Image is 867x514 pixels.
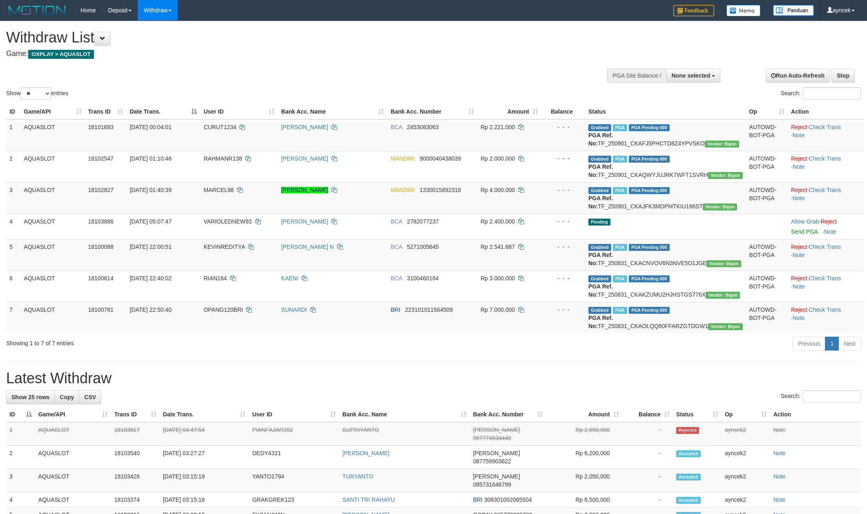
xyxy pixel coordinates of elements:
span: Vendor URL: https://checkout31.1velocity.biz [706,260,741,267]
span: Marked by ayncek2 [613,124,627,131]
span: Marked by ayncek2 [613,307,627,314]
a: Show 25 rows [6,390,55,404]
th: Status: activate to sort column ascending [673,407,722,422]
th: Game/API: activate to sort column ascending [35,407,111,422]
span: Copy 223101011564509 to clipboard [405,306,453,313]
a: CSV [79,390,101,404]
td: AQUASLOT [20,119,85,151]
span: BCA [391,124,402,130]
th: Op: activate to sort column ascending [722,407,770,422]
span: RAHMANR138 [203,155,242,162]
span: [DATE] 22:00:51 [130,244,171,250]
span: BCA [391,275,402,282]
a: Note [793,163,805,170]
span: Grabbed [588,156,611,163]
input: Search: [803,390,861,402]
span: Rejected [676,427,699,434]
a: Reject [820,218,837,225]
td: 5 [6,239,20,270]
a: Check Trans [809,155,841,162]
td: TF_250831_CKACNVOV6N3NVE5O1JGE [585,239,746,270]
a: Reject [791,187,807,193]
b: PGA Ref. No: [588,283,613,298]
b: PGA Ref. No: [588,163,613,178]
td: 7 [6,302,20,333]
td: Rp 6,200,000 [546,446,622,469]
span: Marked by ayncek2 [613,156,627,163]
span: Grabbed [588,244,611,251]
td: PIANFAJAR202 [249,422,339,446]
td: 6 [6,270,20,302]
a: Note [773,473,786,480]
span: Marked by ayncek2 [613,275,627,282]
a: Note [793,195,805,201]
span: CURUT1234 [203,124,236,130]
span: CSV [84,394,96,400]
img: MOTION_logo.png [6,4,68,16]
span: 18100614 [88,275,114,282]
td: 18103374 [111,492,160,507]
span: Copy 308301002065504 to clipboard [484,496,532,503]
a: Check Trans [809,244,841,250]
div: PGA Site Balance / [607,69,666,83]
a: Reject [791,306,807,313]
span: 18101693 [88,124,114,130]
a: [PERSON_NAME] [281,218,328,225]
th: Amount: activate to sort column ascending [546,407,622,422]
div: - - - [545,217,582,226]
span: Copy 2453083063 to clipboard [407,124,439,130]
th: Action [770,407,861,422]
span: None selected [672,72,711,79]
div: - - - [545,186,582,194]
input: Search: [803,87,861,100]
a: KAENI [281,275,298,282]
a: Note [793,252,805,258]
a: Allow Grab [791,218,819,225]
span: MARCEL98 [203,187,234,193]
span: Vendor URL: https://checkout31.1velocity.biz [708,323,742,330]
span: [PERSON_NAME] [473,473,520,480]
td: AQUASLOT [20,151,85,182]
a: Stop [831,69,855,83]
td: AQUASLOT [20,302,85,333]
td: TF_250831_CKAKZUMU2HJHSTGS776X [585,270,746,302]
td: AUTOWD-BOT-PGA [746,270,788,302]
span: Grabbed [588,307,611,314]
label: Search: [781,87,861,100]
span: · [791,218,820,225]
td: Rp 2,050,000 [546,469,622,492]
td: [DATE] 03:15:18 [160,492,249,507]
span: [DATE] 22:40:02 [130,275,171,282]
span: Vendor URL: https://checkout31.1velocity.biz [708,172,742,179]
span: PGA Pending [629,307,670,314]
span: Show 25 rows [11,394,49,400]
label: Search: [781,390,861,402]
th: Bank Acc. Name: activate to sort column ascending [339,407,470,422]
th: Balance [541,104,585,119]
span: Rp 2.221.000 [480,124,515,130]
a: Note [793,315,805,321]
th: User ID: activate to sort column ascending [249,407,339,422]
span: Copy 2782077237 to clipboard [407,218,439,225]
div: - - - [545,154,582,163]
span: BRI [391,306,400,313]
a: Note [773,450,786,456]
th: Trans ID: activate to sort column ascending [85,104,127,119]
a: Run Auto-Refresh [766,69,830,83]
div: Showing 1 to 7 of 7 entries [6,336,355,347]
a: Previous [793,337,825,351]
td: AUTOWD-BOT-PGA [746,151,788,182]
a: SUNARDI [281,306,307,313]
td: ayncek2 [722,422,770,446]
span: RIAN164 [203,275,227,282]
th: ID [6,104,20,119]
td: Rp 8,500,000 [546,492,622,507]
td: [DATE] 03:27:27 [160,446,249,469]
span: [PERSON_NAME] [473,427,520,433]
span: Copy 5271005645 to clipboard [407,244,439,250]
th: Amount: activate to sort column ascending [477,104,541,119]
td: · · [788,239,864,270]
span: Grabbed [588,275,611,282]
th: Date Trans.: activate to sort column descending [126,104,200,119]
td: ayncek2 [722,446,770,469]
